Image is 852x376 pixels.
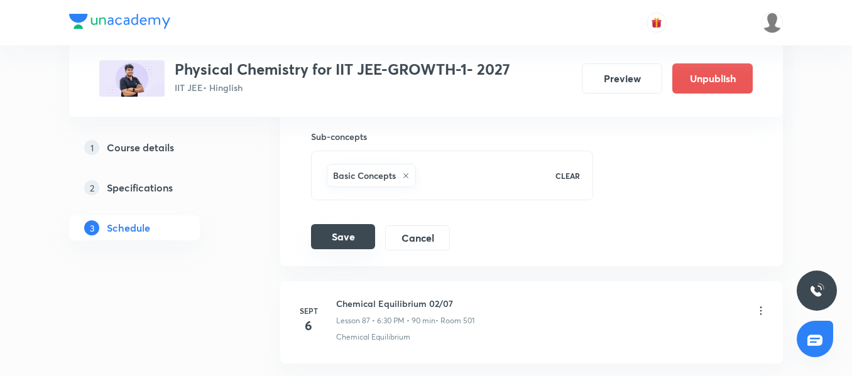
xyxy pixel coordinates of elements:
[296,305,321,316] h6: Sept
[69,14,170,29] img: Company Logo
[311,224,375,249] button: Save
[175,81,510,94] p: IIT JEE • Hinglish
[69,175,240,200] a: 2Specifications
[336,315,435,326] p: Lesson 87 • 6:30 PM • 90 min
[107,220,150,235] h5: Schedule
[672,63,753,94] button: Unpublish
[175,60,510,78] h3: Physical Chemistry for IIT JEE-GROWTH-1- 2027
[385,225,450,250] button: Cancel
[69,135,240,160] a: 1Course details
[107,140,174,155] h5: Course details
[296,316,321,335] h4: 6
[336,331,410,343] p: Chemical Equilibrium
[336,297,474,310] h6: Chemical Equilibrium 02/07
[809,283,824,298] img: ttu
[69,14,170,32] a: Company Logo
[435,315,474,326] p: • Room 501
[333,169,396,182] h6: Basic Concepts
[651,17,662,28] img: avatar
[84,180,99,195] p: 2
[311,130,593,143] h6: Sub-concepts
[582,63,662,94] button: Preview
[762,12,783,33] img: Gopal Kumar
[99,60,165,97] img: 01571704-E1A0-4B26-867C-F523656C6A06_plus.png
[555,170,580,181] p: CLEAR
[647,13,667,33] button: avatar
[107,180,173,195] h5: Specifications
[84,140,99,155] p: 1
[84,220,99,235] p: 3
